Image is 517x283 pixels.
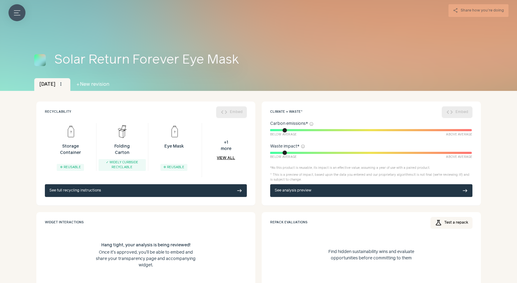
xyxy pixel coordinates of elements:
[431,217,472,228] a: scienceTest a repack
[70,78,115,91] button: addNew revision
[270,106,303,118] div: Climate + waste ^
[270,173,472,182] p: ^ This is a preview of impact, based upon the data you entered and our proprietary algorithms. It...
[221,139,231,146] span: + 1
[45,184,247,197] a: See full recycling instructions east
[114,123,131,140] img: Folding Carton icon
[95,242,197,248] h3: Hang tight, your analysis is being reviewed!
[217,155,235,161] a: View all
[237,188,242,194] span: east
[270,132,297,137] span: Below Average
[309,122,314,126] button: info
[164,143,184,150] p: Eye Mask
[446,155,472,159] span: Above Average
[270,166,472,171] div: * As this product is reusable, its impact is an effective value, assuming a year of use with a pa...
[45,216,247,229] div: Widget Interactions
[45,106,71,118] div: Recyclability
[270,216,307,229] div: Repack evaluations
[435,219,442,226] span: science
[163,166,184,169] span: ✲ Reusable
[54,51,483,70] div: Solar Return Forever Eye Mask
[62,123,79,140] img: Storage Container icon
[270,155,297,159] span: Below Average
[57,80,65,88] button: more_vert
[221,146,231,152] span: more
[60,166,81,169] span: ✲ Reusable
[34,54,46,66] img: Solar Return Forever Eye Mask
[446,132,472,137] span: Above Average
[34,78,71,91] div: [DATE]
[58,82,64,87] span: more_vert
[270,121,308,127] span: Carbon emissions *
[270,184,472,197] a: See analysis preview east
[106,161,139,169] span: ✓ Widely curbside recyclable
[55,143,86,156] p: Storage Container
[270,143,300,150] span: Waste impact *
[166,123,183,140] img: Eye Mask icon
[462,188,468,194] span: east
[301,144,305,148] button: info
[95,249,197,268] p: Once it's approved, you'll be able to embed and share your transparency page and accompanying wid...
[107,143,137,156] p: Folding Carton
[320,249,422,261] p: Find hidden sustainability wins and evaluate opportunities before committing to them
[76,82,80,87] span: add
